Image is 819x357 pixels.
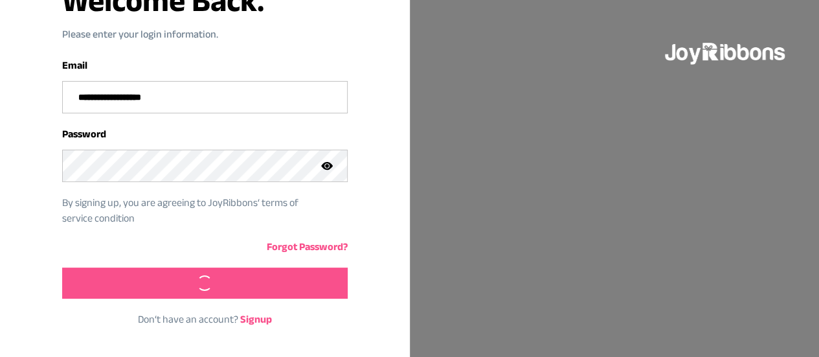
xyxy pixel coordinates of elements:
[240,314,272,325] a: Signup
[267,241,348,252] a: Forgot Password?
[62,128,106,139] label: Password
[62,27,348,42] p: Please enter your login information.
[62,60,87,71] label: Email
[664,31,788,73] img: joyribbons
[62,195,328,226] p: By signing up, you are agreeing to JoyRibbons‘ terms of service condition
[62,312,348,327] p: Don‘t have an account?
